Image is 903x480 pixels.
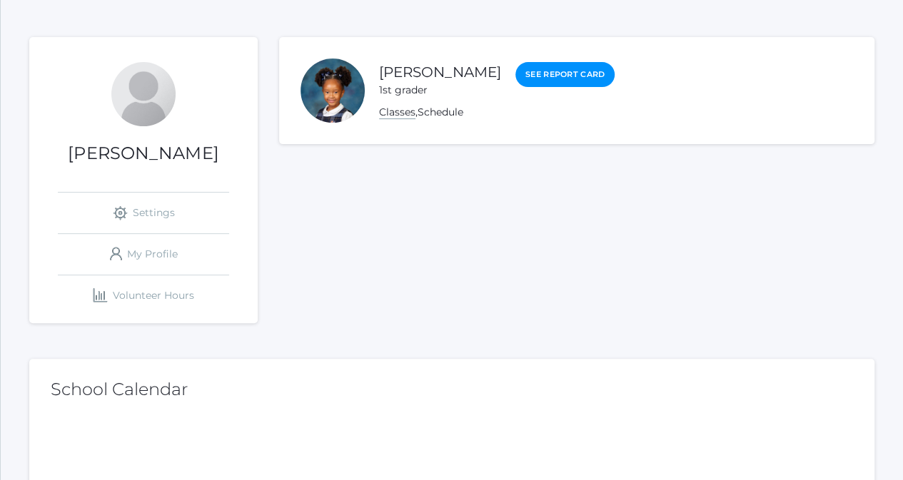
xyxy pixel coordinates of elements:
[301,58,365,123] div: Crue Harris
[379,105,615,120] div: ,
[379,106,415,119] a: Classes
[58,234,229,275] a: My Profile
[51,380,853,399] h2: School Calendar
[418,106,463,118] a: Schedule
[29,144,258,163] h1: [PERSON_NAME]
[379,83,501,98] div: 1st grader
[379,63,501,81] a: [PERSON_NAME]
[58,275,229,316] a: Volunteer Hours
[111,62,176,126] div: Jazmine Benning
[58,193,229,233] a: Settings
[515,62,615,87] a: See Report Card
